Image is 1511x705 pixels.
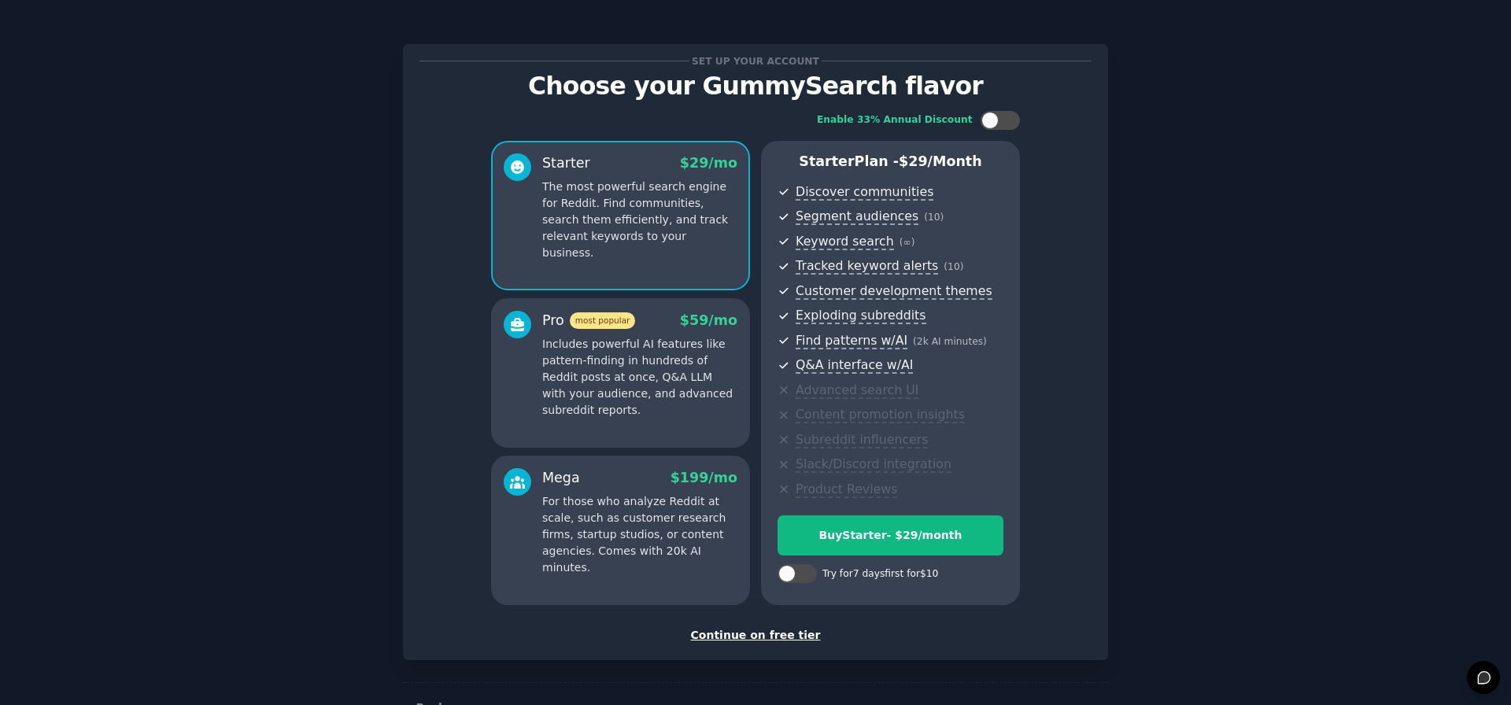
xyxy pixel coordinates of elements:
p: Starter Plan - [778,152,1003,172]
span: $ 29 /mo [680,155,737,171]
span: Subreddit influencers [796,432,928,448]
div: Mega [542,468,580,488]
span: Tracked keyword alerts [796,258,938,275]
span: Content promotion insights [796,407,965,423]
span: ( 2k AI minutes ) [913,336,987,347]
span: $ 59 /mo [680,312,737,328]
div: Continue on free tier [419,627,1092,644]
span: Advanced search UI [796,382,918,399]
div: Try for 7 days first for $10 [822,567,938,581]
span: ( 10 ) [944,261,963,272]
span: Discover communities [796,184,933,201]
span: Customer development themes [796,283,992,300]
span: Set up your account [689,53,822,69]
span: Exploding subreddits [796,308,925,324]
div: Starter [542,153,590,173]
span: ( 10 ) [924,212,944,223]
span: Slack/Discord integration [796,456,951,473]
p: Includes powerful AI features like pattern-finding in hundreds of Reddit posts at once, Q&A LLM w... [542,336,737,419]
span: Find patterns w/AI [796,333,907,349]
span: Keyword search [796,234,894,250]
span: Segment audiences [796,209,918,225]
div: Pro [542,311,635,330]
p: Choose your GummySearch flavor [419,72,1092,100]
span: Product Reviews [796,482,897,498]
p: The most powerful search engine for Reddit. Find communities, search them efficiently, and track ... [542,179,737,261]
p: For those who analyze Reddit at scale, such as customer research firms, startup studios, or conte... [542,493,737,576]
span: Q&A interface w/AI [796,357,913,374]
span: most popular [570,312,636,329]
button: BuyStarter- $29/month [778,515,1003,556]
span: $ 29 /month [899,153,982,169]
div: Enable 33% Annual Discount [817,113,973,127]
span: ( ∞ ) [900,237,915,248]
span: $ 199 /mo [671,470,737,485]
div: Buy Starter - $ 29 /month [778,527,1003,544]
